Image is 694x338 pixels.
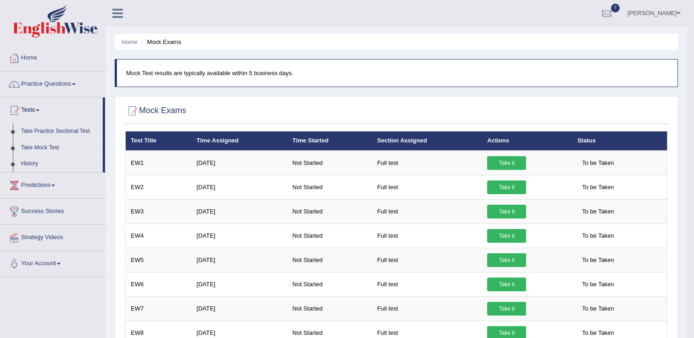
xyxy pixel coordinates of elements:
a: Take it [487,180,526,194]
a: History [17,156,103,172]
span: To be Taken [577,302,619,316]
li: Mock Exams [139,38,181,46]
a: Take it [487,205,526,218]
td: [DATE] [192,175,288,199]
a: Success Stories [0,199,105,222]
p: Mock Test results are typically available within 5 business days. [126,69,668,77]
a: Take it [487,229,526,243]
td: Not Started [288,199,372,224]
td: Not Started [288,248,372,272]
td: [DATE] [192,199,288,224]
td: Full test [372,296,482,321]
a: Take it [487,253,526,267]
td: EW7 [126,296,192,321]
a: Practice Questions [0,71,105,94]
td: Full test [372,151,482,175]
td: Not Started [288,272,372,296]
td: [DATE] [192,272,288,296]
td: Not Started [288,151,372,175]
td: [DATE] [192,296,288,321]
td: EW4 [126,224,192,248]
td: Not Started [288,224,372,248]
td: EW3 [126,199,192,224]
a: Take it [487,278,526,291]
td: Full test [372,175,482,199]
td: EW5 [126,248,192,272]
td: [DATE] [192,151,288,175]
span: To be Taken [577,253,619,267]
td: [DATE] [192,224,288,248]
th: Status [572,131,667,151]
a: Your Account [0,251,105,274]
th: Time Started [288,131,372,151]
td: Full test [372,199,482,224]
a: Strategy Videos [0,225,105,248]
th: Test Title [126,131,192,151]
span: To be Taken [577,205,619,218]
a: Take Practice Sectional Test [17,123,103,140]
a: Take it [487,302,526,316]
a: Take Mock Test [17,140,103,156]
td: EW6 [126,272,192,296]
span: 7 [611,4,620,12]
th: Time Assigned [192,131,288,151]
td: EW1 [126,151,192,175]
td: Not Started [288,296,372,321]
th: Actions [482,131,572,151]
a: Take it [487,156,526,170]
th: Section Assigned [372,131,482,151]
span: To be Taken [577,229,619,243]
span: To be Taken [577,156,619,170]
a: Tests [0,98,103,120]
span: To be Taken [577,278,619,291]
td: Full test [372,272,482,296]
a: Home [122,38,138,45]
td: EW2 [126,175,192,199]
h2: Mock Exams [125,104,186,118]
a: Predictions [0,173,105,196]
a: Home [0,45,105,68]
td: Not Started [288,175,372,199]
td: Full test [372,248,482,272]
span: To be Taken [577,180,619,194]
td: [DATE] [192,248,288,272]
td: Full test [372,224,482,248]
